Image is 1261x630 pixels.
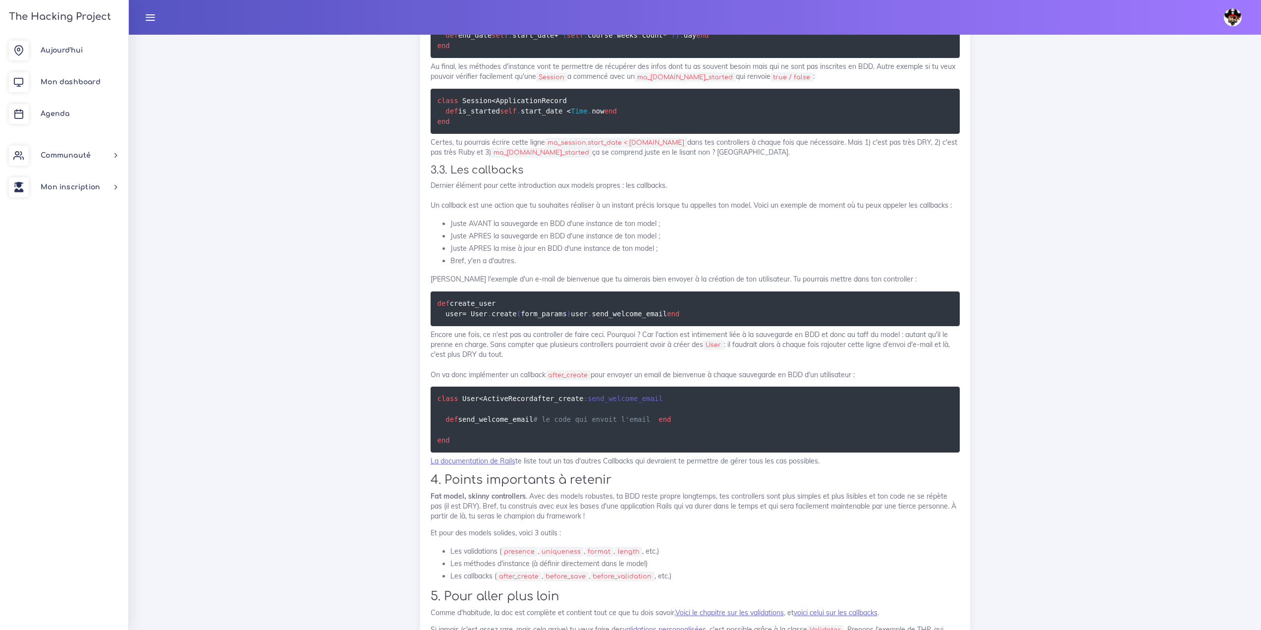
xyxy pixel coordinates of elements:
[562,31,566,39] span: (
[770,72,813,82] code: true / false
[41,78,101,86] span: Mon dashboard
[431,137,960,158] p: Certes, tu pourrais écrire cette ligne dans tes controllers à chaque fois que nécessaire. Mais 1)...
[431,492,526,501] strong: Fat model, skinny controllers
[450,230,960,242] li: Juste APRES la sauvegarde en BDD d'une instance de ton model ;
[438,436,450,444] span: end
[567,31,584,39] span: self
[431,164,960,176] h3: 3.3. Les callbacks
[41,183,100,191] span: Mon inscription
[431,491,960,521] p: . Avec des models robustes, ta BDD reste propre longtemps, tes controllers sont plus simples et p...
[501,547,538,557] code: presence
[462,310,466,318] span: =
[438,298,683,319] code: create_user user create form_params user send_welcome_email
[438,117,450,125] span: end
[491,148,592,158] code: ma_[DOMAIN_NAME]_started
[41,47,83,54] span: Aujourd'hui
[6,11,111,22] h3: The Hacking Project
[431,61,960,82] p: Au final, les méthodes d'instance vont te permettre de récupérer des infos dont tu as souvent bes...
[571,107,588,115] span: Time
[613,31,617,39] span: .
[567,310,571,318] span: )
[658,415,671,423] span: end
[496,572,542,581] code: after_create
[450,255,960,267] li: Bref, y'en a d'autres.
[445,31,458,39] span: def
[588,107,592,115] span: .
[488,310,492,318] span: .
[536,72,567,82] code: Session
[431,589,960,604] h2: 5. Pour aller plus loin
[675,608,784,617] a: Voici le chapitre sur les validations
[41,110,69,117] span: Agenda
[431,456,960,466] p: te liste tout un tas d'autres Callbacks qui devraient te permettre de gérer tous les cas possibles.
[471,310,488,318] span: User
[500,107,517,115] span: self
[431,457,515,465] a: La documentation de Rails
[438,95,617,127] code: < is_started start_date < now
[539,547,584,557] code: uniqueness
[671,31,675,39] span: 7
[431,180,960,211] p: Dernier élément pour cette introduction aux models propres : les callbacks. Un callback est une a...
[546,370,591,380] code: after_create
[431,330,960,380] p: Encore une fois, ce n'est pas au controller de faire ceci. Pourquoi ? Car l'action est intimement...
[585,547,613,557] code: format
[543,572,589,581] code: before_save
[584,31,588,39] span: .
[431,473,960,487] h2: 4. Points importants à retenir
[615,547,642,557] code: length
[438,393,671,446] code: < after_create send_welcome_email
[675,31,679,39] span: )
[703,340,724,350] code: User
[438,42,450,50] span: end
[450,242,960,255] li: Juste APRES la mise à jour en BDD d'une instance de ton model ;
[450,570,960,582] li: Les callbacks ( , , , etc.)
[450,558,960,570] li: Les méthodes d'instance (à définir directement dans le model)
[680,31,684,39] span: .
[508,31,512,39] span: .
[696,31,709,39] span: end
[438,299,450,307] span: def
[438,395,458,402] span: class
[590,572,655,581] code: before_validation
[445,107,458,115] span: def
[533,415,650,423] span: # le code qui envoit l'email
[1224,8,1242,26] img: avatar
[545,138,687,148] code: ma_session.start_date < [DOMAIN_NAME]
[554,31,558,39] span: +
[492,31,508,39] span: self
[431,608,960,618] p: Comme d'habitude, la doc est complète et contient tout ce que tu dois savoir. , et .
[794,608,877,617] a: voici celui sur les callbacks
[517,310,521,318] span: (
[496,97,567,105] span: ApplicationRecord
[431,528,960,538] p: Et pour des models solides, voici 3 outils :
[584,395,663,402] span: :send_welcome_email
[438,97,458,105] span: class
[462,97,492,105] span: Session
[41,152,91,159] span: Communauté
[483,395,533,402] span: ActiveRecord
[638,31,642,39] span: .
[604,107,617,115] span: end
[635,72,736,82] code: ma_[DOMAIN_NAME]_started
[517,107,521,115] span: .
[588,310,592,318] span: .
[462,395,479,402] span: User
[438,19,709,51] code: < end_date start_date course weeks count day
[667,310,679,318] span: end
[431,274,960,284] p: [PERSON_NAME] l'exemple d'un e-mail de bienvenue que tu aimerais bien envoyer à la création de to...
[445,415,458,423] span: def
[450,545,960,558] li: Les validations ( , , , , etc.)
[450,218,960,230] li: Juste AVANT la sauvegarde en BDD d'une instance de ton model ;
